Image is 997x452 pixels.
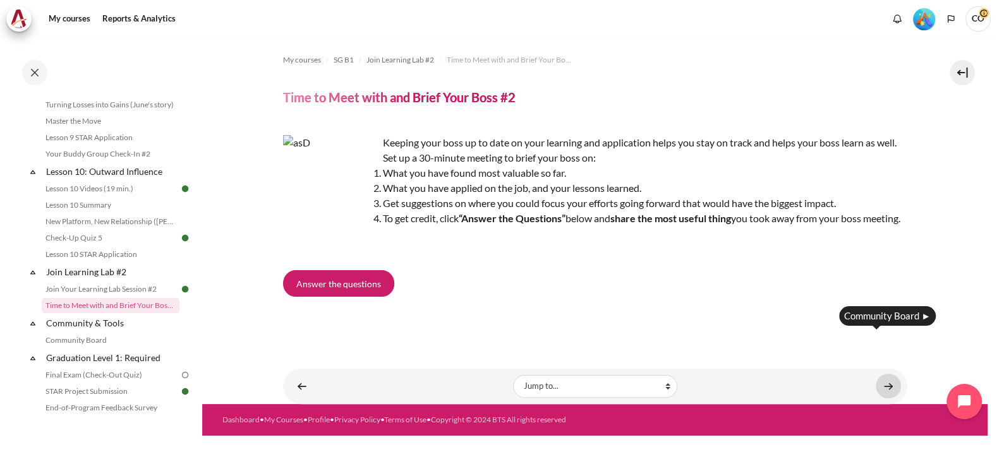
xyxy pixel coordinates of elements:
[384,415,426,424] a: Terms of Use
[283,135,378,230] img: asD
[44,6,95,32] a: My courses
[42,247,179,262] a: Lesson 10 STAR Application
[296,277,381,290] span: Answer the questions
[6,6,38,32] a: Architeck Architeck
[459,212,565,224] strong: “Answer the Questions”
[10,9,28,28] img: Architeck
[447,52,573,68] a: Time to Meet with and Brief Your Boss #2
[179,369,191,381] img: To do
[27,165,39,178] span: Collapse
[44,349,179,366] a: Graduation Level 1: Required
[42,400,179,415] a: End-of-Program Feedback Survey
[42,417,167,432] a: Level 1 Certificate
[179,232,191,244] img: Done
[308,415,330,424] a: Profile
[98,6,180,32] a: Reports & Analytics
[222,415,260,424] a: Dashboard
[941,9,960,28] button: Languages
[283,54,321,66] span: My courses
[283,89,516,105] h4: Time to Meet with and Brief Your Boss #2
[913,8,935,30] img: Level #5
[965,6,991,32] span: CO
[431,415,566,424] a: Copyright © 2024 BTS All rights reserved
[610,212,731,224] strong: share the most useful thing
[334,52,354,68] a: SG B1
[283,135,907,251] div: Keeping your boss up to date on your learning and application helps you stay on track and helps y...
[202,37,988,404] section: Content
[42,97,179,112] a: Turning Losses into Gains (June's story)
[334,415,380,424] a: Privacy Policy
[42,230,179,246] a: Check-Up Quiz 5
[42,181,179,196] a: Lesson 10 Videos (19 min.)
[42,298,179,313] a: Time to Meet with and Brief Your Boss #2
[965,6,991,32] a: User menu
[42,214,179,229] a: New Platform, New Relationship ([PERSON_NAME]'s Story)
[179,386,191,397] img: Done
[334,54,354,66] span: SG B1
[42,333,179,348] a: Community Board
[42,114,179,129] a: Master the Move
[839,306,936,326] div: Community Board ►
[44,163,179,180] a: Lesson 10: Outward Influence
[42,146,179,162] a: Your Buddy Group Check-In #2
[264,415,303,424] a: My Courses
[42,384,179,399] a: STAR Project Submission
[44,314,179,331] a: Community & Tools
[179,283,191,295] img: Done
[179,183,191,194] img: Done
[42,130,179,145] a: Lesson 9 STAR Application
[283,270,394,297] a: Answer the questions
[283,52,321,68] a: My courses
[289,374,315,398] a: ◄ Join Your Learning Lab Session #2
[42,282,179,297] a: Join Your Learning Lab Session #2
[366,52,434,68] a: Join Learning Lab #2
[447,54,573,66] span: Time to Meet with and Brief Your Boss #2
[908,7,940,30] a: Level #5
[308,196,907,211] li: Get suggestions on where you could focus your efforts going forward that would have the biggest i...
[44,263,179,280] a: Join Learning Lab #2
[222,414,632,425] div: • • • • •
[27,266,39,278] span: Collapse
[27,352,39,364] span: Collapse
[42,198,179,213] a: Lesson 10 Summary
[366,54,434,66] span: Join Learning Lab #2
[27,317,39,330] span: Collapse
[283,50,907,70] nav: Navigation bar
[308,181,907,196] li: What you have applied on the job, and your lessons learned.
[383,212,900,224] span: To get credit, click below and you took away from your boss meeting.
[42,367,179,383] a: Final Exam (Check-Out Quiz)
[913,7,935,30] div: Level #5
[308,165,907,181] li: What you have found most valuable so far.
[888,9,907,28] div: Show notification window with no new notifications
